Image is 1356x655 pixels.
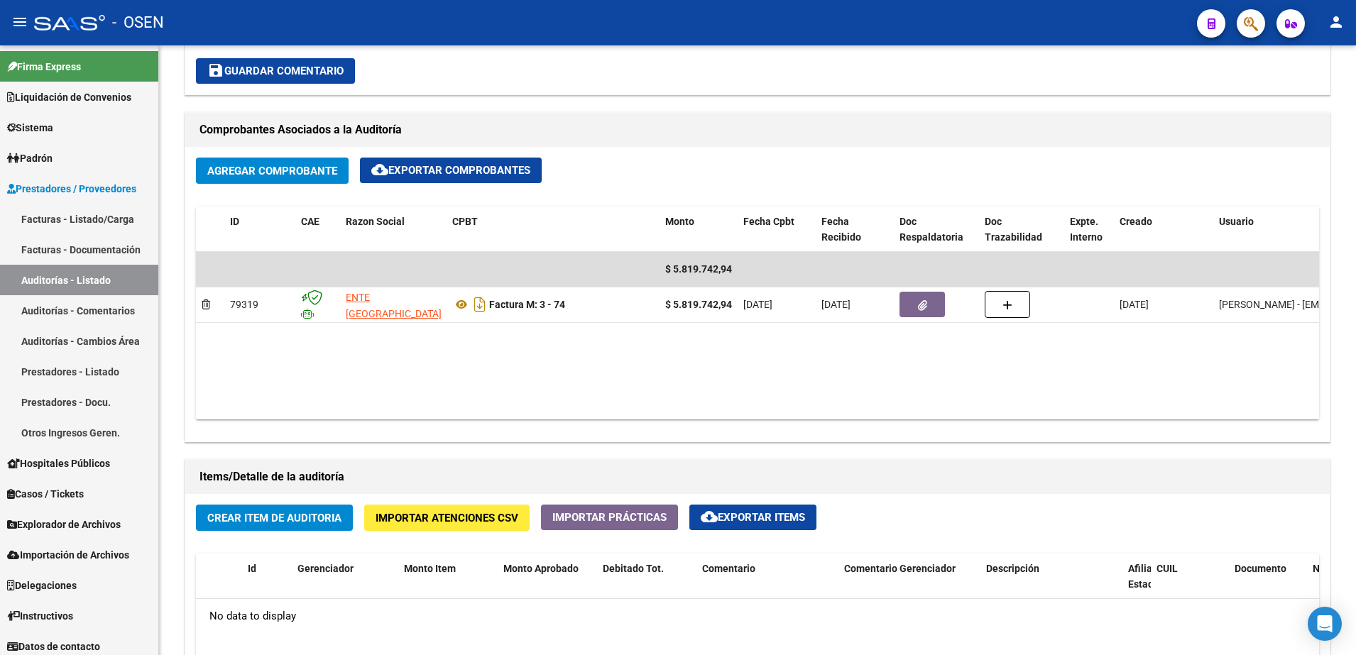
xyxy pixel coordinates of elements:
span: Monto [665,216,694,227]
span: CAE [301,216,319,227]
mat-icon: save [207,62,224,79]
button: Guardar Comentario [196,58,355,84]
datatable-header-cell: CPBT [447,207,660,253]
mat-icon: cloud_download [371,161,388,178]
span: Exportar Items [701,511,805,524]
button: Importar Atenciones CSV [364,505,530,531]
span: Fecha Cpbt [743,216,794,227]
span: Importar Prácticas [552,511,667,524]
datatable-header-cell: Descripción [980,554,1122,616]
span: Prestadores / Proveedores [7,181,136,197]
datatable-header-cell: Afiliado Estado [1122,554,1151,616]
span: Expte. Interno [1070,216,1103,243]
h1: Comprobantes Asociados a la Auditoría [199,119,1316,141]
span: CUIL [1157,563,1178,574]
span: Hospitales Públicos [7,456,110,471]
span: Comentario Gerenciador [844,563,956,574]
datatable-header-cell: Id [242,554,292,616]
datatable-header-cell: Gerenciador [292,554,398,616]
datatable-header-cell: Doc Respaldatoria [894,207,979,253]
span: Importar Atenciones CSV [376,512,518,524]
span: Fecha Recibido [821,216,861,243]
span: [DATE] [821,299,851,310]
datatable-header-cell: ID [224,207,295,253]
span: CPBT [452,216,478,227]
span: Instructivos [7,608,73,624]
span: Comentario [702,563,755,574]
span: 79319 [230,299,258,310]
span: - OSEN [112,7,164,38]
span: Datos de contacto [7,639,100,654]
span: Firma Express [7,59,81,75]
mat-icon: cloud_download [701,508,718,525]
datatable-header-cell: CUIL [1151,554,1229,616]
datatable-header-cell: Creado [1114,207,1213,253]
span: Razon Social [346,216,405,227]
span: $ 5.819.742,94 [665,263,732,275]
datatable-header-cell: Monto [660,207,738,253]
button: Agregar Comprobante [196,158,349,184]
button: Crear Item de Auditoria [196,505,353,531]
span: Padrón [7,150,53,166]
datatable-header-cell: Comentario Gerenciador [838,554,980,616]
datatable-header-cell: Monto Aprobado [498,554,597,616]
strong: Factura M: 3 - 74 [489,299,565,310]
datatable-header-cell: Comentario [696,554,838,616]
span: Exportar Comprobantes [371,164,530,177]
span: Descripción [986,563,1039,574]
button: Exportar Items [689,505,816,530]
datatable-header-cell: Fecha Recibido [816,207,894,253]
span: ENTE [GEOGRAPHIC_DATA][PERSON_NAME] [346,292,442,336]
span: Casos / Tickets [7,486,84,502]
datatable-header-cell: CAE [295,207,340,253]
datatable-header-cell: Documento [1229,554,1307,616]
span: Explorador de Archivos [7,517,121,532]
mat-icon: person [1328,13,1345,31]
h1: Items/Detalle de la auditoría [199,466,1316,488]
span: Monto Aprobado [503,563,579,574]
button: Importar Prácticas [541,505,678,530]
span: Importación de Archivos [7,547,129,563]
div: No data to display [196,599,1319,634]
span: Afiliado Estado [1128,563,1164,590]
span: Liquidación de Convenios [7,89,131,105]
span: Id [248,563,256,574]
datatable-header-cell: Razon Social [340,207,447,253]
span: Documento [1235,563,1286,574]
span: Monto Item [404,563,456,574]
span: Guardar Comentario [207,65,344,77]
span: Gerenciador [297,563,354,574]
span: [DATE] [1120,299,1149,310]
div: Open Intercom Messenger [1308,607,1342,641]
span: Crear Item de Auditoria [207,512,341,524]
datatable-header-cell: Debitado Tot. [597,554,696,616]
datatable-header-cell: Fecha Cpbt [738,207,816,253]
strong: $ 5.819.742,94 [665,299,732,310]
span: Doc Respaldatoria [900,216,963,243]
datatable-header-cell: Expte. Interno [1064,207,1114,253]
button: Exportar Comprobantes [360,158,542,183]
span: [DATE] [743,299,772,310]
datatable-header-cell: Doc Trazabilidad [979,207,1064,253]
span: Doc Trazabilidad [985,216,1042,243]
mat-icon: menu [11,13,28,31]
span: Usuario [1219,216,1254,227]
span: Agregar Comprobante [207,165,337,177]
span: Debitado Tot. [603,563,664,574]
span: Creado [1120,216,1152,227]
span: Delegaciones [7,578,77,593]
i: Descargar documento [471,293,489,316]
span: ID [230,216,239,227]
datatable-header-cell: Monto Item [398,554,498,616]
span: Sistema [7,120,53,136]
